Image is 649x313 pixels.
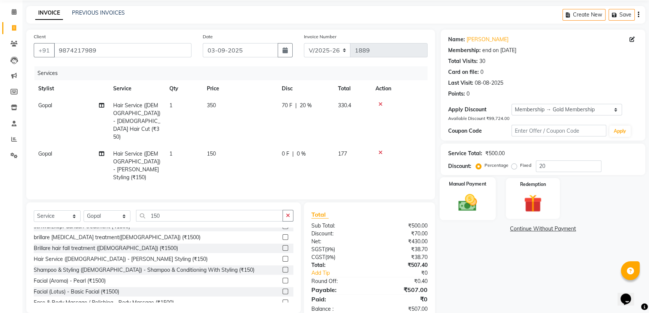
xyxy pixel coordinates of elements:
[338,150,347,157] span: 177
[282,102,292,109] span: 70 F
[369,238,433,246] div: ₹430.00
[371,80,428,97] th: Action
[34,66,433,80] div: Services
[34,33,46,40] label: Client
[282,150,289,158] span: 0 F
[475,79,503,87] div: 08-08-2025
[448,150,482,157] div: Service Total:
[482,46,516,54] div: end on [DATE]
[34,244,178,252] div: Brillare hair fall treatment ([DEMOGRAPHIC_DATA]) (₹1500)
[448,106,511,114] div: Apply Discount
[480,68,483,76] div: 0
[54,43,191,57] input: Search by Name/Mobile/Email/Code
[511,125,606,136] input: Enter Offer / Coupon Code
[333,80,371,97] th: Total
[369,261,433,269] div: ₹507.40
[72,9,125,16] a: PREVIOUS INVOICES
[448,127,511,135] div: Coupon Code
[38,102,52,109] span: Gopal
[448,90,465,98] div: Points:
[448,46,481,54] div: Membership:
[165,80,202,97] th: Qty
[306,285,369,294] div: Payable:
[113,102,160,140] span: Hair Service ([DEMOGRAPHIC_DATA]) - [DEMOGRAPHIC_DATA] Hair Cut (₹350)
[34,288,119,296] div: Facial (Lotus) - Basic Facial (₹1500)
[449,180,486,187] label: Manual Payment
[609,126,631,137] button: Apply
[609,9,635,21] button: Save
[369,222,433,230] div: ₹500.00
[311,254,325,261] span: CGST
[295,102,297,109] span: |
[38,150,52,157] span: Gopal
[109,80,165,97] th: Service
[169,150,172,157] span: 1
[306,261,369,269] div: Total:
[277,80,333,97] th: Disc
[34,80,109,97] th: Stylist
[479,57,485,65] div: 30
[306,305,369,313] div: Balance :
[448,36,465,43] div: Name:
[306,246,369,253] div: ( )
[306,253,369,261] div: ( )
[485,150,505,157] div: ₹500.00
[467,36,508,43] a: [PERSON_NAME]
[300,102,312,109] span: 20 %
[34,234,200,241] div: brillare [MEDICAL_DATA] treatment([DEMOGRAPHIC_DATA]) (₹1500)
[618,283,642,306] iframe: chat widget
[369,277,433,285] div: ₹0.40
[448,162,471,170] div: Discount:
[306,269,380,277] a: Add Tip
[448,115,638,122] div: Available Discount ₹99,724.00
[453,192,483,213] img: _cash.svg
[369,285,433,294] div: ₹507.00
[518,192,547,215] img: _gift.svg
[34,277,106,285] div: Facial (Aroma) - Pearl (₹1500)
[34,43,55,57] button: +91
[369,230,433,238] div: ₹70.00
[297,150,306,158] span: 0 %
[169,102,172,109] span: 1
[35,6,63,20] a: INVOICE
[369,246,433,253] div: ₹38.70
[520,162,531,169] label: Fixed
[369,253,433,261] div: ₹38.70
[34,266,254,274] div: Shampoo & Styling ([DEMOGRAPHIC_DATA]) - Shampoo & Conditioning With Styling (₹150)
[306,295,369,304] div: Paid:
[338,102,351,109] span: 330.4
[207,102,216,109] span: 350
[448,68,479,76] div: Card on file:
[306,230,369,238] div: Discount:
[202,80,277,97] th: Price
[326,246,333,252] span: 9%
[380,269,433,277] div: ₹0
[292,150,294,158] span: |
[306,277,369,285] div: Round Off:
[113,150,160,181] span: Hair Service ([DEMOGRAPHIC_DATA]) - [PERSON_NAME] Styling (₹150)
[311,246,325,253] span: SGST
[467,90,470,98] div: 0
[203,33,213,40] label: Date
[136,210,283,222] input: Search or Scan
[311,211,329,219] span: Total
[34,255,208,263] div: Hair Service ([DEMOGRAPHIC_DATA]) - [PERSON_NAME] Styling (₹150)
[304,33,336,40] label: Invoice Number
[306,222,369,230] div: Sub Total:
[369,305,433,313] div: ₹507.00
[448,57,478,65] div: Total Visits:
[485,162,508,169] label: Percentage
[306,238,369,246] div: Net:
[520,181,546,188] label: Redemption
[369,295,433,304] div: ₹0
[327,254,334,260] span: 9%
[442,225,644,233] a: Continue Without Payment
[34,299,174,307] div: Face & Body Massage / Polishing - Body Massage (₹1500)
[562,9,606,21] button: Create New
[448,79,473,87] div: Last Visit:
[207,150,216,157] span: 150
